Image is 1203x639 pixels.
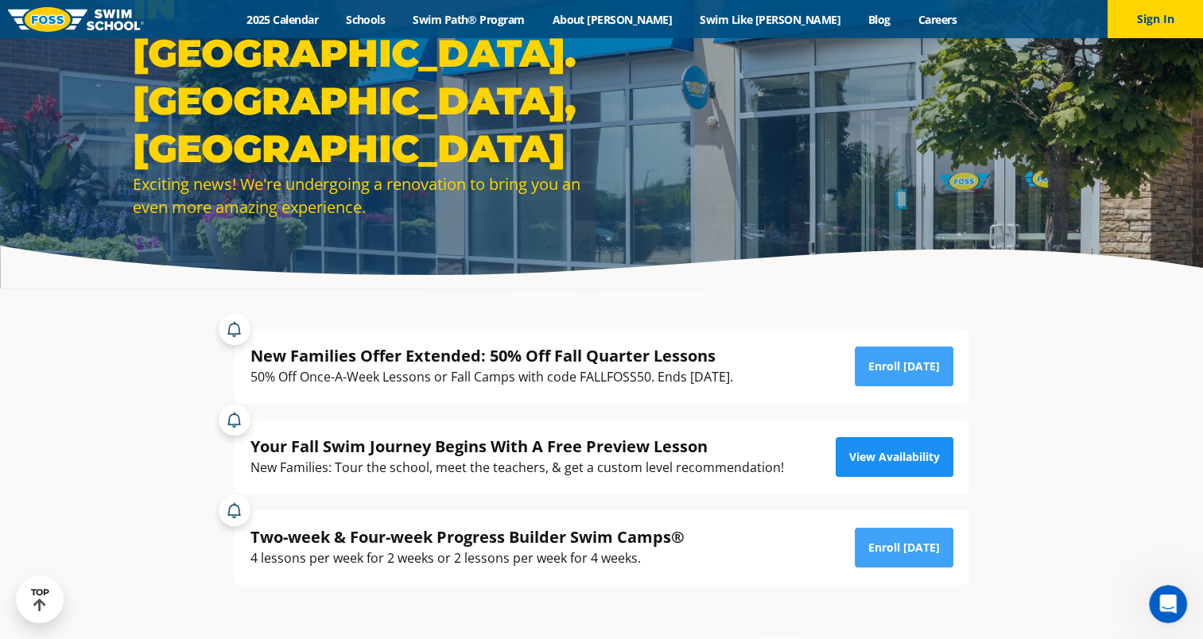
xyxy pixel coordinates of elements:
[250,526,685,548] div: Two-week & Four-week Progress Builder Swim Camps®
[686,12,855,27] a: Swim Like [PERSON_NAME]
[836,437,953,477] a: View Availability
[250,548,685,569] div: 4 lessons per week for 2 weeks or 2 lessons per week for 4 weeks.
[399,12,538,27] a: Swim Path® Program
[1149,585,1187,623] iframe: Intercom live chat
[250,436,784,457] div: Your Fall Swim Journey Begins With A Free Preview Lesson
[855,347,953,386] a: Enroll [DATE]
[133,172,594,219] div: Exciting news! We're undergoing a renovation to bring you an even more amazing experience.
[538,12,686,27] a: About [PERSON_NAME]
[250,345,733,366] div: New Families Offer Extended: 50% Off Fall Quarter Lessons
[250,457,784,478] div: New Families: Tour the school, meet the teachers, & get a custom level recommendation!
[250,366,733,388] div: 50% Off Once-A-Week Lessons or Fall Camps with code FALLFOSS50. Ends [DATE].
[855,528,953,567] a: Enroll [DATE]
[233,12,332,27] a: 2025 Calendar
[854,12,904,27] a: Blog
[31,587,49,612] div: TOP
[8,7,144,32] img: FOSS Swim School Logo
[332,12,399,27] a: Schools
[904,12,970,27] a: Careers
